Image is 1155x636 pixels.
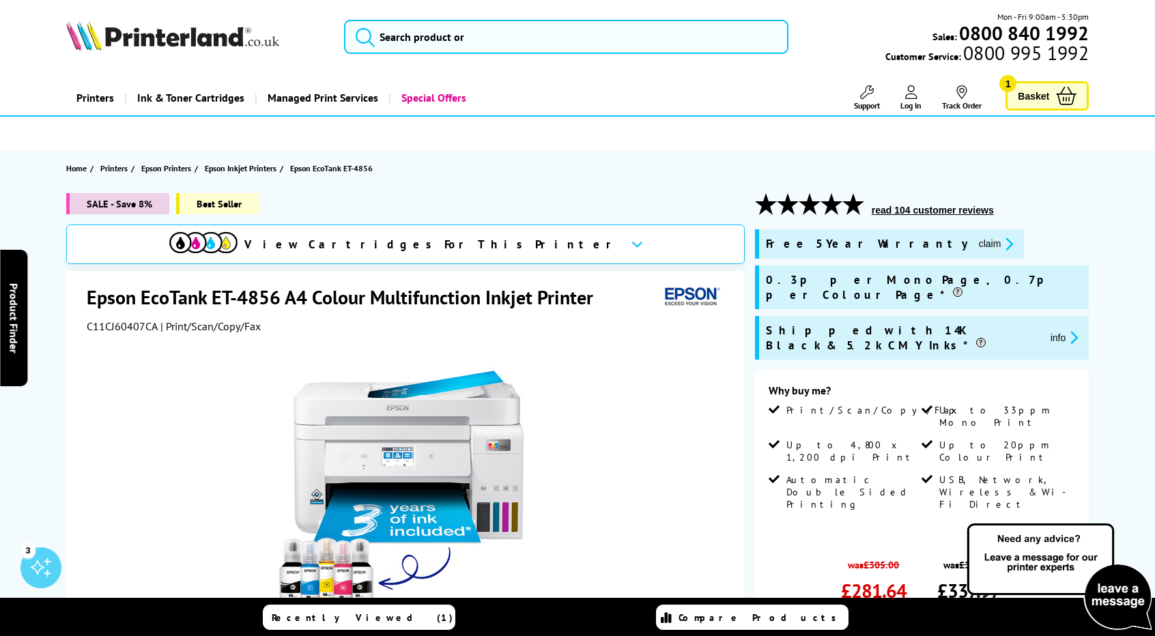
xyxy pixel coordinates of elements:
[263,605,455,630] a: Recently Viewed (1)
[864,558,899,571] strike: £305.00
[854,100,880,111] span: Support
[656,605,849,630] a: Compare Products
[885,46,1089,63] span: Customer Service:
[900,85,922,111] a: Log In
[957,27,1089,40] a: 0800 840 1992
[769,384,1076,404] div: Why buy me?
[66,81,124,115] a: Printers
[900,100,922,111] span: Log In
[169,232,238,253] img: cmyk-icon.svg
[786,404,962,416] span: Print/Scan/Copy/Fax
[124,81,255,115] a: Ink & Toner Cartridges
[137,81,244,115] span: Ink & Toner Cartridges
[87,285,607,310] h1: Epson EcoTank ET-4856 A4 Colour Multifunction Inkjet Printer
[659,285,722,310] img: Epson
[66,161,90,175] a: Home
[176,193,259,214] span: Best Seller
[1006,81,1089,111] a: Basket 1
[66,20,327,53] a: Printerland Logo
[999,75,1016,92] span: 1
[66,20,279,50] img: Printerland Logo
[273,360,541,628] img: Epson EcoTank ET-4856
[87,319,158,333] span: C11CJ60407CA
[841,551,907,571] span: was
[766,236,968,252] span: Free 5 Year Warranty
[841,578,907,603] span: £281.64
[344,20,788,54] input: Search product or
[786,474,919,510] span: Automatic Double Sided Printing
[932,30,957,43] span: Sales:
[290,163,373,173] span: Epson EcoTank ET-4856
[66,161,87,175] span: Home
[786,439,919,463] span: Up to 4,800 x 1,200 dpi Print
[939,474,1072,510] span: USB, Network, Wireless & Wi-Fi Direct
[766,272,1083,302] span: 0.3p per Mono Page, 0.7p per Colour Page*
[141,161,195,175] a: Epson Printers
[854,85,880,111] a: Support
[1018,87,1049,105] span: Basket
[961,46,1089,59] span: 0800 995 1992
[255,81,388,115] a: Managed Print Services
[939,439,1072,463] span: Up to 20ppm Colour Print
[868,204,998,216] button: read 104 customer reviews
[937,551,1001,571] span: was
[205,161,280,175] a: Epson Inkjet Printers
[20,543,35,558] div: 3
[160,319,261,333] span: | Print/Scan/Copy/Fax
[100,161,128,175] span: Printers
[244,237,620,252] span: View Cartridges For This Printer
[1046,330,1083,345] button: promo-description
[272,611,453,624] span: Recently Viewed (1)
[997,10,1089,23] span: Mon - Fri 9:00am - 5:30pm
[959,558,995,571] strike: £366.00
[939,404,1072,429] span: Up to 33ppm Mono Print
[205,161,276,175] span: Epson Inkjet Printers
[388,81,476,115] a: Special Offers
[141,161,191,175] span: Epson Printers
[937,578,1001,603] span: £337.97
[7,283,20,353] span: Product Finder
[959,20,1089,46] b: 0800 840 1992
[66,193,169,214] span: SALE - Save 8%
[942,85,982,111] a: Track Order
[100,161,131,175] a: Printers
[766,323,1040,353] span: Shipped with 14K Black & 5.2k CMY Inks*
[975,236,1018,252] button: promo-description
[679,611,844,624] span: Compare Products
[964,521,1155,633] img: Open Live Chat window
